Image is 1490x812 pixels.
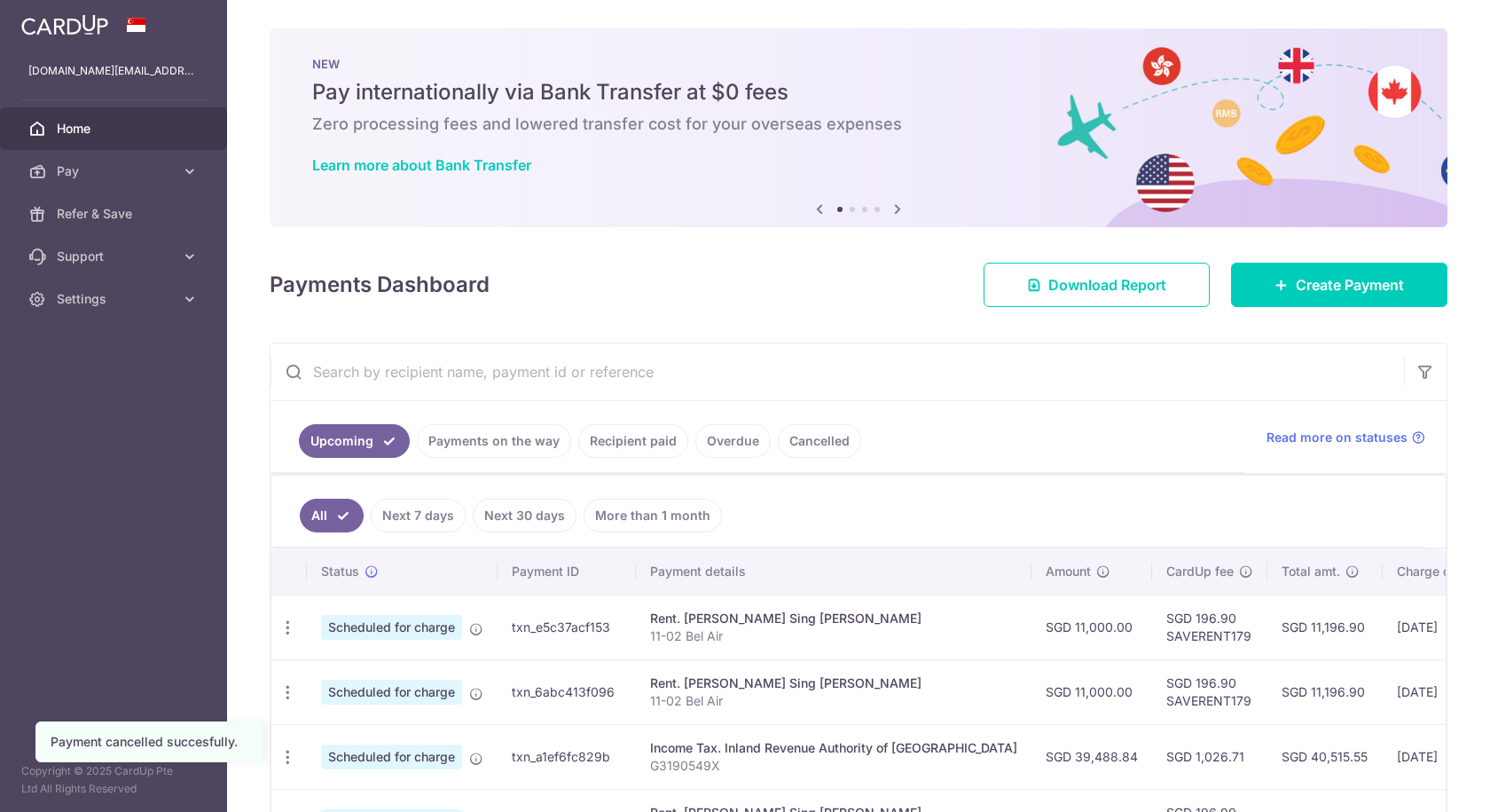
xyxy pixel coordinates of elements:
[578,424,688,458] a: Recipient paid
[473,499,576,532] a: Next 30 days
[1266,429,1425,446] a: Read more on statuses
[270,28,1447,227] img: Bank transfer banner
[1267,659,1383,724] td: SGD 11,196.90
[498,659,636,724] td: txn_6abc413f096
[1397,563,1470,580] span: Charge date
[1267,595,1383,659] td: SGD 11,196.90
[1031,595,1152,659] td: SGD 11,000.00
[1266,429,1408,446] span: Read more on statuses
[57,248,174,265] span: Support
[312,57,1405,71] p: NEW
[312,114,1405,135] h6: Zero processing fees and lowered transfer cost for your overseas expenses
[270,269,490,301] h4: Payments Dashboard
[695,424,771,458] a: Overdue
[650,757,1017,775] p: G3190549X
[57,205,174,223] span: Refer & Save
[321,745,462,769] span: Scheduled for charge
[1152,659,1267,724] td: SGD 196.90 SAVERENT179
[21,14,108,35] img: CardUp
[1166,563,1234,580] span: CardUp fee
[300,499,364,532] a: All
[1152,595,1267,659] td: SGD 196.90 SAVERENT179
[650,610,1017,627] div: Rent. [PERSON_NAME] Sing [PERSON_NAME]
[57,162,174,180] span: Pay
[417,424,571,458] a: Payments on the way
[321,680,462,705] span: Scheduled for charge
[271,343,1404,400] input: Search by recipient name, payment id or reference
[1282,563,1340,580] span: Total amt.
[650,739,1017,757] div: Income Tax. Inland Revenue Authority of [GEOGRAPHIC_DATA]
[636,548,1031,595] th: Payment details
[650,692,1017,710] p: 11-02 Bel Air
[57,120,174,138] span: Home
[28,62,199,80] p: [DOMAIN_NAME][EMAIL_ADDRESS][DOMAIN_NAME]
[498,595,636,659] td: txn_e5c37acf153
[312,78,1405,106] h5: Pay internationally via Bank Transfer at $0 fees
[650,674,1017,692] div: Rent. [PERSON_NAME] Sing [PERSON_NAME]
[321,615,462,640] span: Scheduled for charge
[1152,724,1267,789] td: SGD 1,026.71
[498,548,636,595] th: Payment ID
[321,563,359,580] span: Status
[1046,563,1091,580] span: Amount
[57,290,174,308] span: Settings
[1031,724,1152,789] td: SGD 39,488.84
[51,733,247,751] div: Payment cancelled succesfully.
[498,724,636,789] td: txn_a1ef6fc829b
[1048,274,1166,296] span: Download Report
[984,263,1210,307] a: Download Report
[1376,759,1472,803] iframe: Opens a widget where you can find more information
[1031,659,1152,724] td: SGD 11,000.00
[778,424,861,458] a: Cancelled
[650,627,1017,645] p: 11-02 Bel Air
[299,424,410,458] a: Upcoming
[312,156,531,174] a: Learn more about Bank Transfer
[1231,263,1447,307] a: Create Payment
[1267,724,1383,789] td: SGD 40,515.55
[584,499,722,532] a: More than 1 month
[1296,274,1404,296] span: Create Payment
[371,499,466,532] a: Next 7 days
